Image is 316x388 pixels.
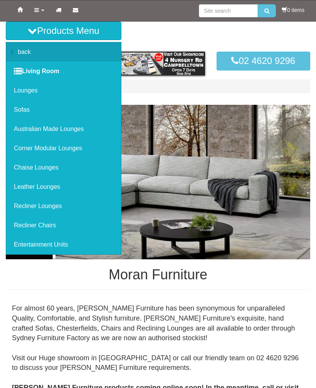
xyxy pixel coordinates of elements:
a: Living Room [6,62,121,81]
a: Australian Made Lounges [6,119,121,139]
a: Recliner Lounges [6,197,121,216]
a: Sofas [6,100,121,119]
a: 02 4620 9296 [217,52,310,70]
a: Entertainment Units [6,235,121,254]
a: Recliner Chairs [6,216,121,235]
strong: Living Room [14,68,59,74]
a: Chaise Lounges [6,158,121,177]
a: back [6,42,121,62]
img: Moran Furniture [6,105,310,259]
a: Corner Modular Lounges [6,139,121,158]
button: Products Menu [6,22,121,40]
a: Lounges [6,81,121,100]
a: Leather Lounges [6,177,121,197]
li: 0 items [282,6,304,14]
h1: Moran Furniture [6,267,310,282]
input: Site search [199,4,258,17]
img: showroom.gif [111,52,205,75]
